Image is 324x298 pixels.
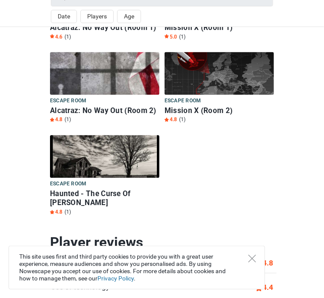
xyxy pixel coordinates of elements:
[50,209,62,216] span: 4.8
[50,210,54,215] img: Star
[50,135,159,218] a: Haunted - The Curse Of Dr Stevens Escape room Haunted - The Curse Of [PERSON_NAME] Star4.8 (1)
[165,107,274,116] h6: Mission X (Room 2)
[50,190,159,208] h6: Haunted - The Curse Of [PERSON_NAME]
[50,135,159,178] img: Haunted - The Curse Of Dr Stevens
[9,246,265,289] div: This site uses first and third party cookies to provide you with a great user experience, measure...
[165,52,274,125] a: Mission X (Room 2) Escape room Mission X (Room 2) Star4.8 (1)
[51,10,77,23] button: Date
[50,34,54,39] img: Star
[50,118,54,122] img: Star
[165,23,274,32] h6: Mission X (Room 1)
[165,33,177,40] span: 5.0
[50,52,159,125] a: Alcatraz: No Way Out (Room 2) Escape room Alcatraz: No Way Out (Room 2) Star4.8 (1)
[165,52,274,95] img: Mission X (Room 2)
[165,118,169,122] img: Star
[65,209,71,216] span: (1)
[248,255,256,262] button: Close
[165,97,201,106] span: Escape room
[50,116,62,123] span: 4.8
[50,52,159,95] img: Alcatraz: No Way Out (Room 2)
[179,116,186,123] span: (1)
[80,10,114,23] button: Players
[65,33,71,40] span: (1)
[50,33,62,40] span: 4.6
[165,116,177,123] span: 4.8
[65,116,71,123] span: (1)
[50,180,86,189] span: Escape room
[50,234,274,251] h2: Player reviews
[165,34,169,39] img: Star
[97,275,134,282] a: Privacy Policy
[50,107,159,116] h6: Alcatraz: No Way Out (Room 2)
[50,23,159,32] h6: Alcatraz: No Way Out (Room 1)
[50,97,86,106] span: Escape room
[117,10,141,23] button: Age
[179,33,186,40] span: (1)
